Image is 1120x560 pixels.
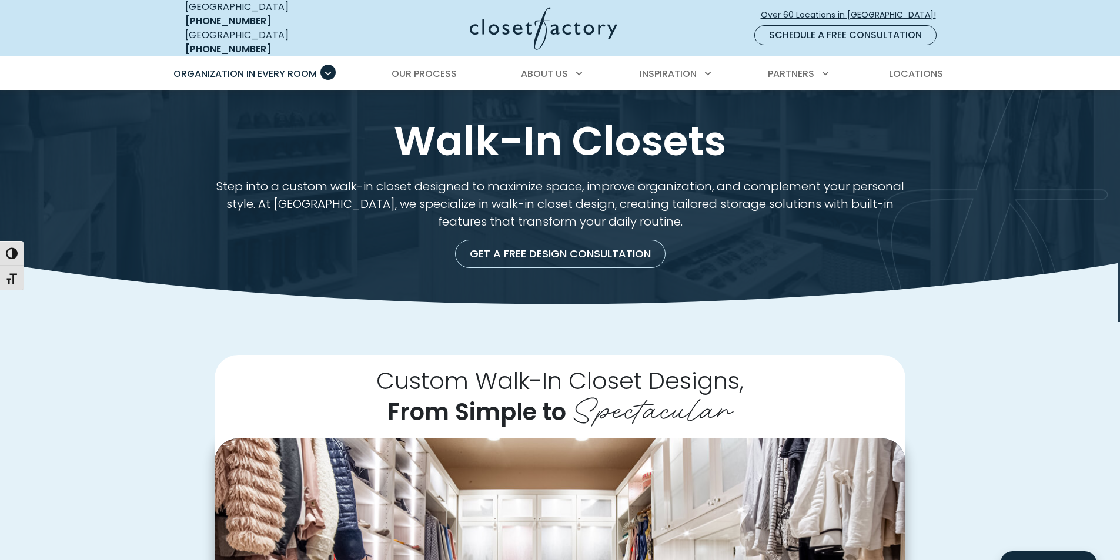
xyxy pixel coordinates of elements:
[754,25,937,45] a: Schedule a Free Consultation
[173,67,317,81] span: Organization in Every Room
[760,5,946,25] a: Over 60 Locations in [GEOGRAPHIC_DATA]!
[455,240,666,268] a: Get a Free Design Consultation
[376,364,744,397] span: Custom Walk-In Closet Designs,
[572,383,733,430] span: Spectacular
[640,67,697,81] span: Inspiration
[768,67,814,81] span: Partners
[183,119,938,163] h1: Walk-In Closets
[761,9,945,21] span: Over 60 Locations in [GEOGRAPHIC_DATA]!
[521,67,568,81] span: About Us
[392,67,457,81] span: Our Process
[387,395,566,428] span: From Simple to
[165,58,955,90] nav: Primary Menu
[185,14,271,28] a: [PHONE_NUMBER]
[889,67,943,81] span: Locations
[185,28,356,56] div: [GEOGRAPHIC_DATA]
[185,42,271,56] a: [PHONE_NUMBER]
[470,7,617,50] img: Closet Factory Logo
[215,177,905,230] p: Step into a custom walk-in closet designed to maximize space, improve organization, and complemen...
